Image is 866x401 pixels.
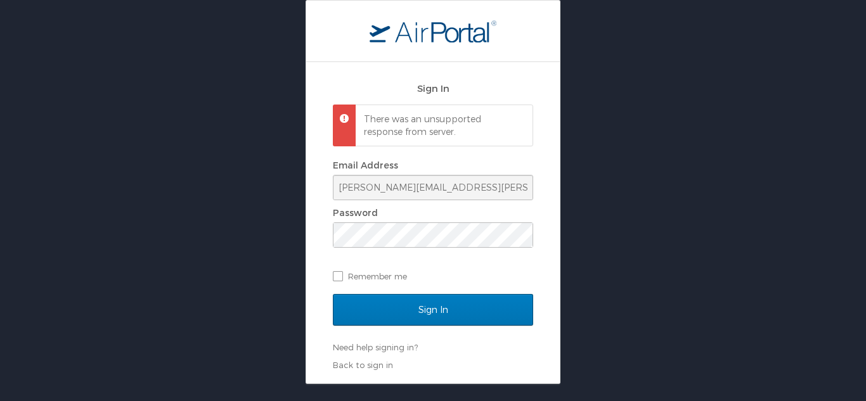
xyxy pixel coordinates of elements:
label: Email Address [333,160,398,170]
p: There was an unsupported response from server. [364,113,521,137]
input: Sign In [333,294,533,326]
a: Back to sign in [333,360,393,370]
img: logo [370,20,496,42]
label: Password [333,207,378,218]
a: Need help signing in? [333,342,418,352]
h2: Sign In [333,81,533,96]
label: Remember me [333,267,533,286]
